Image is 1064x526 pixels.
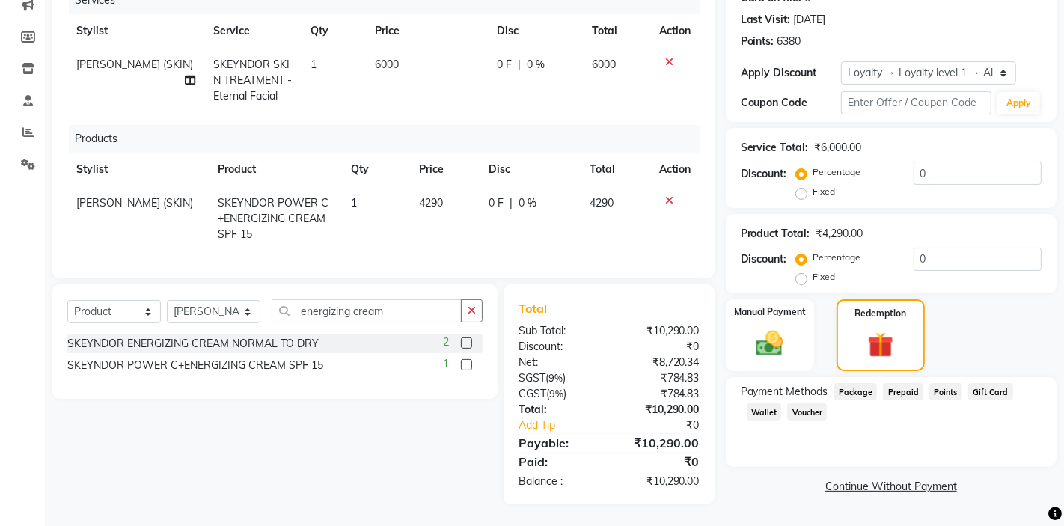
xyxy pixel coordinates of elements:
[507,474,609,489] div: Balance :
[67,14,204,48] th: Stylist
[609,323,711,339] div: ₹10,290.00
[813,270,836,284] label: Fixed
[609,386,711,402] div: ₹784.83
[609,402,711,418] div: ₹10,290.00
[834,383,878,400] span: Package
[794,12,826,28] div: [DATE]
[507,370,609,386] div: ( )
[741,384,828,400] span: Payment Methods
[549,388,563,400] span: 9%
[480,153,581,186] th: Disc
[507,402,609,418] div: Total:
[860,329,902,361] img: _gift.svg
[497,57,512,73] span: 0 F
[813,251,861,264] label: Percentage
[609,453,711,471] div: ₹0
[609,370,711,386] div: ₹784.83
[777,34,801,49] div: 6380
[787,403,827,421] span: Voucher
[376,58,400,71] span: 6000
[747,328,792,359] img: _cash.svg
[507,453,609,471] div: Paid:
[729,479,1054,495] a: Continue Without Payment
[741,65,841,81] div: Apply Discount
[813,185,836,198] label: Fixed
[507,386,609,402] div: ( )
[741,140,809,156] div: Service Total:
[302,14,366,48] th: Qty
[519,301,553,316] span: Total
[609,355,711,370] div: ₹8,720.34
[76,58,193,71] span: [PERSON_NAME] (SKIN)
[548,372,563,384] span: 9%
[813,165,861,179] label: Percentage
[741,34,774,49] div: Points:
[518,57,521,73] span: |
[67,153,209,186] th: Stylist
[519,387,546,400] span: CGST
[507,323,609,339] div: Sub Total:
[609,434,711,452] div: ₹10,290.00
[507,418,626,433] a: Add Tip
[488,14,584,48] th: Disc
[218,196,328,241] span: SKEYNDOR POWER C+ENERGIZING CREAM SPF 15
[854,307,906,320] label: Redemption
[741,226,810,242] div: Product Total:
[626,418,710,433] div: ₹0
[519,195,536,211] span: 0 %
[443,334,449,350] span: 2
[747,403,782,421] span: Wallet
[609,339,711,355] div: ₹0
[650,153,700,186] th: Action
[584,14,650,48] th: Total
[489,195,504,211] span: 0 F
[410,153,480,186] th: Price
[69,125,711,153] div: Products
[741,251,787,267] div: Discount:
[734,305,806,319] label: Manual Payment
[519,371,545,385] span: SGST
[815,140,862,156] div: ₹6,000.00
[67,336,319,352] div: SKEYNDOR ENERGIZING CREAM NORMAL TO DRY
[841,91,991,114] input: Enter Offer / Coupon Code
[507,355,609,370] div: Net:
[741,12,791,28] div: Last Visit:
[76,196,193,210] span: [PERSON_NAME] (SKIN)
[929,383,962,400] span: Points
[581,153,650,186] th: Total
[311,58,317,71] span: 1
[351,196,357,210] span: 1
[741,166,787,182] div: Discount:
[741,95,841,111] div: Coupon Code
[67,358,323,373] div: SKEYNDOR POWER C+ENERGIZING CREAM SPF 15
[593,58,617,71] span: 6000
[997,92,1040,114] button: Apply
[209,153,342,186] th: Product
[527,57,545,73] span: 0 %
[204,14,302,48] th: Service
[342,153,410,186] th: Qty
[968,383,1013,400] span: Gift Card
[272,299,462,322] input: Search or Scan
[213,58,292,103] span: SKEYNDOR SKIN TREATMENT - Eternal Facial
[367,14,489,48] th: Price
[883,383,923,400] span: Prepaid
[650,14,700,48] th: Action
[507,339,609,355] div: Discount:
[510,195,513,211] span: |
[443,356,449,372] span: 1
[507,434,609,452] div: Payable:
[609,474,711,489] div: ₹10,290.00
[590,196,614,210] span: 4290
[419,196,443,210] span: 4290
[816,226,863,242] div: ₹4,290.00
